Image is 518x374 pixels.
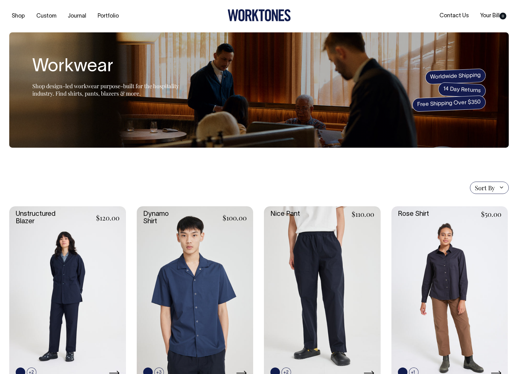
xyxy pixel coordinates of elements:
[475,184,495,191] span: Sort By
[425,68,486,84] span: Worldwide Shipping
[478,11,509,21] a: Your Bill0
[95,11,121,21] a: Portfolio
[500,13,506,19] span: 0
[438,82,486,98] span: 14 Day Returns
[9,11,27,21] a: Shop
[412,95,486,112] span: Free Shipping Over $350
[65,11,89,21] a: Journal
[437,11,471,21] a: Contact Us
[34,11,59,21] a: Custom
[32,57,186,77] h1: Workwear
[32,82,179,97] span: Shop design-led workwear purpose-built for the hospitality industry. Find shirts, pants, blazers ...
